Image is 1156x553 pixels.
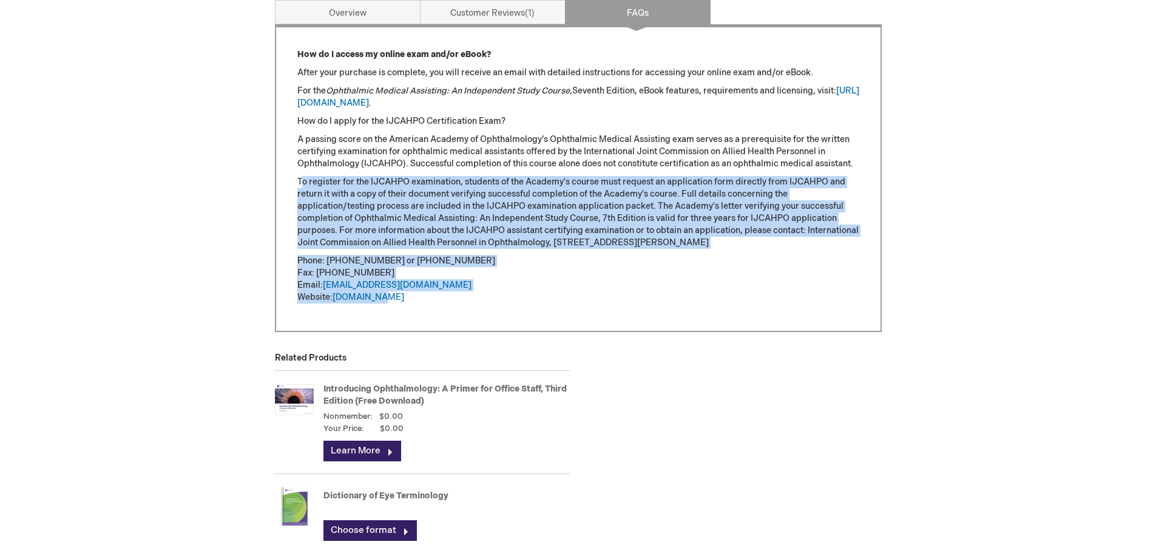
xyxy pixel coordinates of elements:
[275,353,346,363] strong: Related Products
[323,441,401,461] a: Learn More
[275,375,314,424] img: Introducing Ophthalmology: A Primer for Office Staff, Third Edition (Free Download)
[275,482,314,531] img: Dictionary of Eye Terminology
[297,67,859,79] p: After your purchase is complete, you will receive an email with detailed instructions for accessi...
[323,520,417,541] a: Choose format
[379,412,403,421] span: $0.00
[297,134,859,170] p: A passing score on the American Academy of Ophthalmology’s Ophthalmic Medical Assisting exam serv...
[366,423,404,435] span: $0.00
[323,384,567,406] a: Introducing Ophthalmology: A Primer for Office Staff, Third Edition (Free Download)
[323,423,364,435] strong: Your Price:
[297,255,859,304] p: Phone: [PHONE_NUMBER] or [PHONE_NUMBER] Fax: [PHONE_NUMBER] Email: Website:
[297,115,859,127] p: How do I apply for the IJCAHPO Certification Exam?
[297,85,859,109] p: For the Seventh Edition, eBook features, requirements and licensing, visit: .
[333,292,404,302] a: [DOMAIN_NAME]
[525,8,535,18] span: 1
[297,176,859,249] p: To register for the IJCAHPO examination, students of the Academy's course must request an applica...
[326,86,572,96] em: Ophthalmic Medical Assisting: An Independent Study Course,
[323,411,373,422] strong: Nonmember:
[323,490,448,501] a: Dictionary of Eye Terminology
[323,280,472,290] a: [EMAIL_ADDRESS][DOMAIN_NAME]
[297,49,491,59] strong: How do I access my online exam and/or eBook?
